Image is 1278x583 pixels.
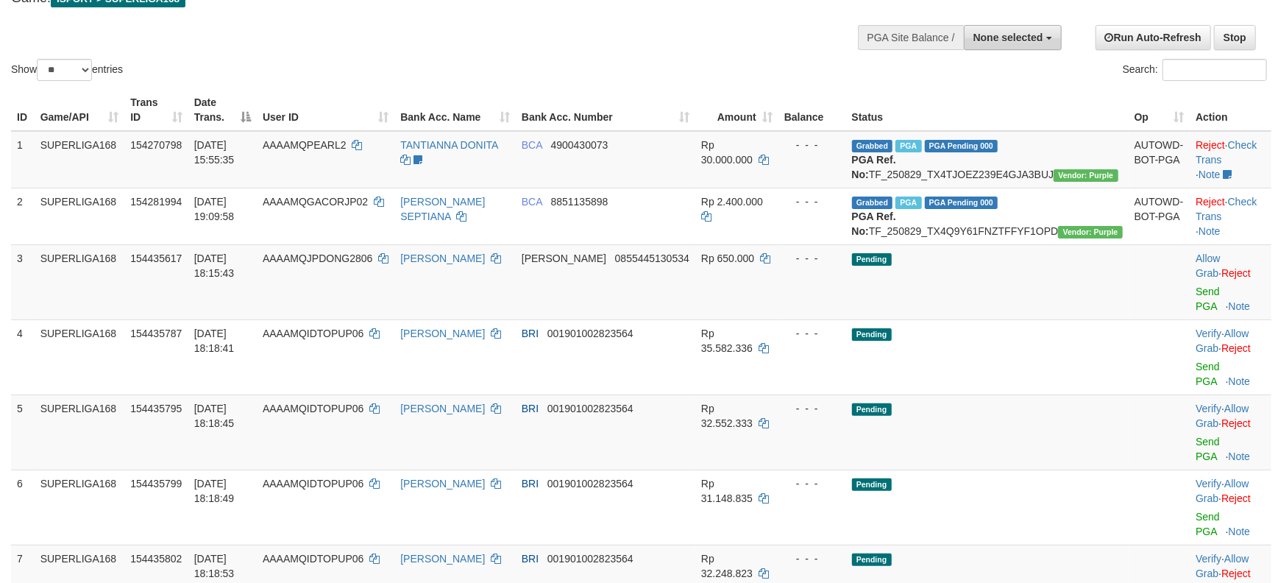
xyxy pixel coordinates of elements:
a: Allow Grab [1196,328,1249,354]
a: [PERSON_NAME] [400,553,485,565]
div: - - - [784,194,840,209]
a: Reject [1196,196,1225,208]
th: ID [11,89,35,131]
a: TANTIANNA DONITA [400,139,498,151]
span: Copy 4900430073 to clipboard [551,139,608,151]
div: - - - [784,551,840,566]
button: None selected [964,25,1062,50]
span: AAAAMQIDTOPUP06 [263,553,363,565]
td: · [1190,244,1271,319]
span: Pending [852,253,892,266]
span: 154435617 [130,252,182,264]
span: 154435795 [130,403,182,414]
a: Reject [1221,342,1251,354]
a: Allow Grab [1196,252,1220,279]
td: SUPERLIGA168 [35,470,125,545]
a: [PERSON_NAME] [400,252,485,264]
span: BRI [522,478,539,490]
a: Note [1199,225,1221,237]
span: [DATE] 18:18:45 [194,403,235,429]
a: Reject [1221,417,1251,429]
span: 154270798 [130,139,182,151]
span: Copy 001901002823564 to clipboard [547,553,633,565]
span: Rp 35.582.336 [701,328,753,354]
a: Note [1229,451,1251,462]
span: Grabbed [852,197,893,209]
a: Run Auto-Refresh [1096,25,1211,50]
td: 4 [11,319,35,395]
span: Grabbed [852,140,893,152]
span: Pending [852,328,892,341]
a: Allow Grab [1196,553,1249,579]
span: · [1196,252,1221,279]
span: · [1196,328,1249,354]
td: SUPERLIGA168 [35,188,125,244]
span: BCA [522,196,542,208]
span: BCA [522,139,542,151]
span: BRI [522,403,539,414]
span: [DATE] 18:15:43 [194,252,235,279]
a: Verify [1196,403,1221,414]
span: [DATE] 18:18:49 [194,478,235,504]
div: - - - [784,401,840,416]
span: AAAAMQIDTOPUP06 [263,478,363,490]
span: · [1196,478,1249,504]
span: · [1196,403,1249,429]
a: Note [1229,300,1251,312]
td: 6 [11,470,35,545]
td: SUPERLIGA168 [35,131,125,188]
td: · · [1190,188,1271,244]
td: TF_250829_TX4Q9Y61FNZTFFYF1OPD [846,188,1129,244]
span: AAAAMQPEARL2 [263,139,347,151]
a: [PERSON_NAME] [400,478,485,490]
span: Copy 001901002823564 to clipboard [547,403,633,414]
a: Note [1229,375,1251,387]
span: Vendor URL: https://trx4.1velocity.biz [1054,169,1118,182]
td: TF_250829_TX4TJOEZ239E4GJA3BUJ [846,131,1129,188]
th: Bank Acc. Name: activate to sort column ascending [394,89,516,131]
td: SUPERLIGA168 [35,244,125,319]
span: None selected [973,32,1043,43]
span: 154435802 [130,553,182,565]
a: Note [1229,526,1251,537]
a: Allow Grab [1196,478,1249,504]
span: [DATE] 18:18:53 [194,553,235,579]
th: Op: activate to sort column ascending [1129,89,1190,131]
span: Copy 0855445130534 to clipboard [615,252,689,264]
div: - - - [784,251,840,266]
input: Search: [1162,59,1267,81]
td: · · [1190,470,1271,545]
span: Copy 8851135898 to clipboard [551,196,608,208]
b: PGA Ref. No: [852,211,896,237]
span: [PERSON_NAME] [522,252,606,264]
td: 3 [11,244,35,319]
div: - - - [784,138,840,152]
span: PGA Pending [925,197,998,209]
span: Rp 30.000.000 [701,139,753,166]
a: Send PGA [1196,436,1220,462]
span: PGA Pending [925,140,998,152]
th: Status [846,89,1129,131]
td: AUTOWD-BOT-PGA [1129,131,1190,188]
a: Allow Grab [1196,403,1249,429]
span: BRI [522,328,539,339]
a: Send PGA [1196,511,1220,537]
a: Reject [1196,139,1225,151]
label: Show entries [11,59,123,81]
span: 154435787 [130,328,182,339]
th: Action [1190,89,1271,131]
span: Vendor URL: https://trx4.1velocity.biz [1058,226,1122,239]
a: Verify [1196,553,1221,565]
div: PGA Site Balance / [858,25,964,50]
a: Verify [1196,478,1221,490]
span: Pending [852,554,892,566]
span: Copy 001901002823564 to clipboard [547,478,633,490]
span: AAAAMQIDTOPUP06 [263,403,363,414]
th: Trans ID: activate to sort column ascending [124,89,188,131]
span: Rp 2.400.000 [701,196,763,208]
a: [PERSON_NAME] [400,403,485,414]
label: Search: [1123,59,1267,81]
td: 5 [11,395,35,470]
a: Reject [1221,267,1251,279]
th: Bank Acc. Number: activate to sort column ascending [516,89,695,131]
